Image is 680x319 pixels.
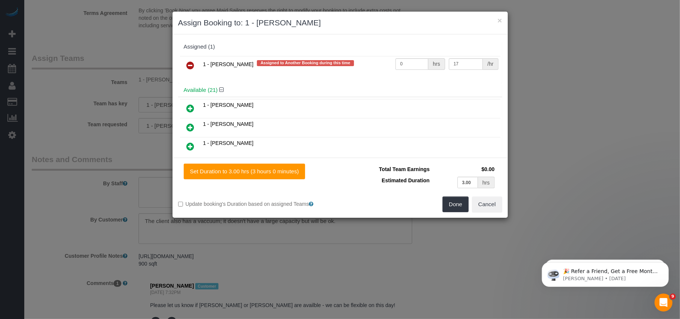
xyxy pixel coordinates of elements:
[655,294,673,312] iframe: Intercom live chat
[432,164,497,175] td: $0.00
[178,200,335,208] label: Update booking's Duration based on assigned Teams
[382,177,429,183] span: Estimated Duration
[178,202,183,207] input: Update booking's Duration based on assigned Teams
[483,58,498,70] div: /hr
[203,61,254,67] span: 1 - [PERSON_NAME]
[428,58,445,70] div: hrs
[184,44,497,50] div: Assigned (1)
[32,22,128,102] span: 🎉 Refer a Friend, Get a Free Month! 🎉 Love Automaid? Share the love! When you refer a friend who ...
[203,140,254,146] span: 1 - [PERSON_NAME]
[184,164,305,179] button: Set Duration to 3.00 hrs (3 hours 0 minutes)
[203,121,254,127] span: 1 - [PERSON_NAME]
[32,29,129,35] p: Message from Ellie, sent 3d ago
[478,177,494,188] div: hrs
[472,196,502,212] button: Cancel
[203,102,254,108] span: 1 - [PERSON_NAME]
[443,196,469,212] button: Done
[184,87,497,93] h4: Available (21)
[497,16,502,24] button: ×
[531,247,680,299] iframe: Intercom notifications message
[257,60,354,66] span: Assigned to Another Booking during this time
[178,17,502,28] h3: Assign Booking to: 1 - [PERSON_NAME]
[670,294,676,300] span: 9
[346,164,432,175] td: Total Team Earnings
